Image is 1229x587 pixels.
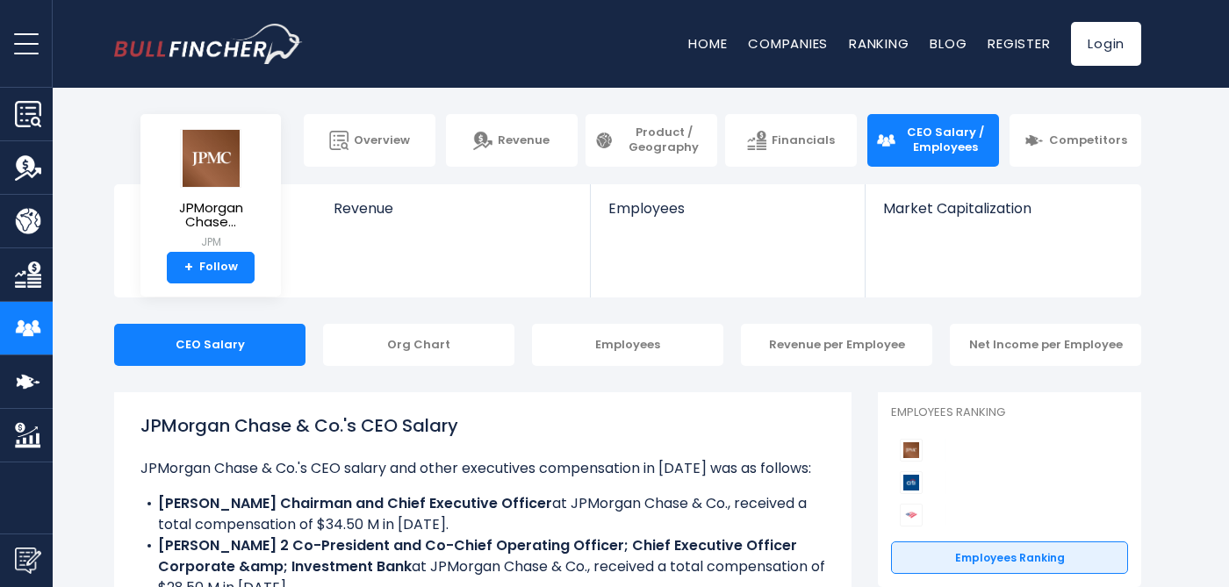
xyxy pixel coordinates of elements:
[184,260,193,276] strong: +
[891,405,1128,420] p: Employees Ranking
[725,114,857,167] a: Financials
[158,493,552,513] b: [PERSON_NAME] Chairman and Chief Executive Officer
[772,133,835,148] span: Financials
[849,34,909,53] a: Ranking
[323,324,514,366] div: Org Chart
[591,184,864,247] a: Employees
[446,114,578,167] a: Revenue
[316,184,591,247] a: Revenue
[891,541,1128,575] a: Employees Ranking
[900,504,923,526] img: Bank of America Corporation competitors logo
[532,324,723,366] div: Employees
[167,252,255,283] a: +Follow
[748,34,828,53] a: Companies
[140,458,825,479] p: JPMorgan Chase & Co.'s CEO salary and other executives compensation in [DATE] was as follows:
[158,535,797,576] b: [PERSON_NAME] 2 Co-President and Co-Chief Operating Officer; Chief Executive Officer Corporate &a...
[334,200,573,217] span: Revenue
[619,125,708,155] span: Product / Geography
[930,34,967,53] a: Blog
[867,114,999,167] a: CEO Salary / Employees
[950,324,1141,366] div: Net Income per Employee
[155,201,267,230] span: JPMorgan Chase...
[586,114,717,167] a: Product / Geography
[140,412,825,439] h1: JPMorgan Chase & Co.'s CEO Salary
[741,324,932,366] div: Revenue per Employee
[114,24,303,64] img: bullfincher logo
[354,133,410,148] span: Overview
[901,125,990,155] span: CEO Salary / Employees
[900,439,923,462] img: JPMorgan Chase & Co. competitors logo
[1010,114,1141,167] a: Competitors
[114,324,305,366] div: CEO Salary
[154,128,268,252] a: JPMorgan Chase... JPM
[988,34,1050,53] a: Register
[1049,133,1127,148] span: Competitors
[304,114,435,167] a: Overview
[900,471,923,494] img: Citigroup competitors logo
[866,184,1139,247] a: Market Capitalization
[688,34,727,53] a: Home
[1071,22,1141,66] a: Login
[140,493,825,535] li: at JPMorgan Chase & Co., received a total compensation of $34.50 M in [DATE].
[883,200,1122,217] span: Market Capitalization
[155,234,267,250] small: JPM
[114,24,303,64] a: Go to homepage
[608,200,846,217] span: Employees
[498,133,550,148] span: Revenue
